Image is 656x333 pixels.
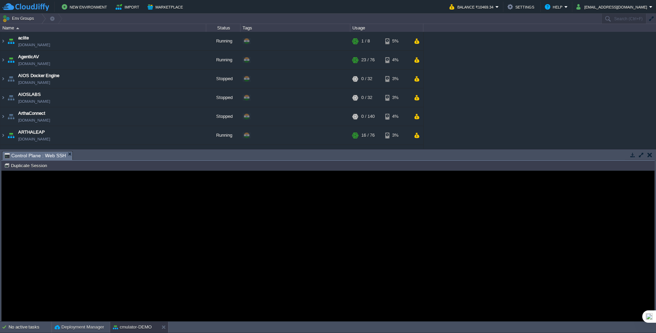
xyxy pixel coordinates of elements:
img: AMDAwAAAACH5BAEAAAAALAAAAAABAAEAAAICRAEAOw== [6,32,16,50]
img: AMDAwAAAACH5BAEAAAAALAAAAAABAAEAAAICRAEAOw== [6,107,16,126]
div: Tags [241,24,350,32]
button: New Environment [62,3,109,11]
img: AMDAwAAAACH5BAEAAAAALAAAAAABAAEAAAICRAEAOw== [0,126,6,145]
div: 3% [385,88,408,107]
a: ArthaConnect [18,110,45,117]
a: [DOMAIN_NAME] [18,117,50,124]
a: ArthaNOVA [18,148,41,155]
img: AMDAwAAAACH5BAEAAAAALAAAAAABAAEAAAICRAEAOw== [0,145,6,163]
div: Stopped [206,107,241,126]
div: 1 / 8 [361,32,370,50]
img: AMDAwAAAACH5BAEAAAAALAAAAAABAAEAAAICRAEAOw== [6,70,16,88]
div: Running [206,51,241,69]
img: CloudJiffy [2,3,49,11]
span: [DOMAIN_NAME] [18,41,50,48]
div: Running [206,126,241,145]
a: AIOS Docker Engine [18,72,59,79]
button: Help [545,3,564,11]
div: Usage [351,24,423,32]
div: No active tasks [9,322,51,333]
div: 4% [385,51,408,69]
div: Status [207,24,240,32]
div: Running [206,32,241,50]
div: 8% [385,145,408,163]
div: Running [206,145,241,163]
button: Deployment Manager [55,324,104,331]
div: 5% [385,32,408,50]
button: Import [116,3,141,11]
a: AgenticAV [18,53,39,60]
div: Stopped [206,88,241,107]
div: Stopped [206,70,241,88]
button: Marketplace [148,3,185,11]
div: 23 / 76 [361,51,375,69]
button: Duplicate Session [4,162,49,169]
img: AMDAwAAAACH5BAEAAAAALAAAAAABAAEAAAICRAEAOw== [0,70,6,88]
img: AMDAwAAAACH5BAEAAAAALAAAAAABAAEAAAICRAEAOw== [6,145,16,163]
div: 3% [385,70,408,88]
a: ARTHALEAP [18,129,45,136]
div: Name [1,24,206,32]
div: 21 / 172 [361,145,377,163]
a: aclite [18,35,29,41]
div: 16 / 76 [361,126,375,145]
img: AMDAwAAAACH5BAEAAAAALAAAAAABAAEAAAICRAEAOw== [0,51,6,69]
img: AMDAwAAAACH5BAEAAAAALAAAAAABAAEAAAICRAEAOw== [0,88,6,107]
div: 0 / 140 [361,107,375,126]
div: 0 / 32 [361,88,372,107]
span: Control Plane : Web SSH [4,151,66,160]
a: [DOMAIN_NAME] [18,79,50,86]
img: AMDAwAAAACH5BAEAAAAALAAAAAABAAEAAAICRAEAOw== [16,27,19,29]
a: AIOSLABS [18,91,41,98]
button: [EMAIL_ADDRESS][DOMAIN_NAME] [576,3,649,11]
button: Settings [507,3,536,11]
a: [DOMAIN_NAME] [18,60,50,67]
img: AMDAwAAAACH5BAEAAAAALAAAAAABAAEAAAICRAEAOw== [0,107,6,126]
img: AMDAwAAAACH5BAEAAAAALAAAAAABAAEAAAICRAEAOw== [0,32,6,50]
div: 4% [385,107,408,126]
img: AMDAwAAAACH5BAEAAAAALAAAAAABAAEAAAICRAEAOw== [6,126,16,145]
img: AMDAwAAAACH5BAEAAAAALAAAAAABAAEAAAICRAEAOw== [6,51,16,69]
button: Env Groups [2,14,36,23]
div: 0 / 32 [361,70,372,88]
a: [DOMAIN_NAME] [18,98,50,105]
button: Balance ₹10469.34 [449,3,495,11]
div: 3% [385,126,408,145]
button: cmulator-DEMO [113,324,152,331]
a: [DOMAIN_NAME] [18,136,50,143]
img: AMDAwAAAACH5BAEAAAAALAAAAAABAAEAAAICRAEAOw== [6,88,16,107]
